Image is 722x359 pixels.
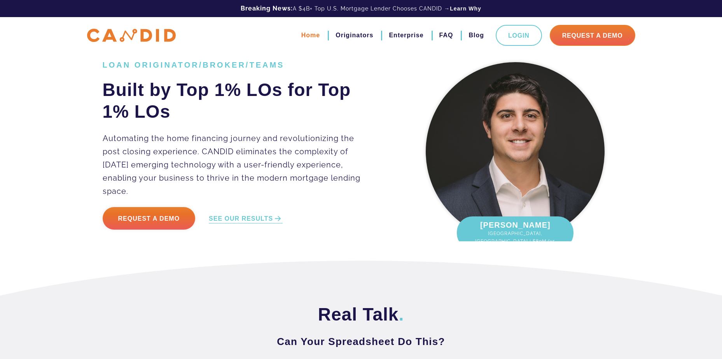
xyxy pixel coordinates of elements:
[103,207,196,230] a: Request a Demo
[103,79,372,122] h2: Built by Top 1% LOs for Top 1% LOs
[103,335,620,349] h3: Can Your Spreadsheet Do This?
[103,132,372,198] p: Automating the home financing journey and revolutionizing the post closing experience. CANDID eli...
[209,214,283,223] a: SEE OUR RESULTS
[457,216,573,249] div: [PERSON_NAME]
[301,29,320,42] a: Home
[550,25,635,46] a: Request A Demo
[426,62,605,241] img: Lucas Johnson
[389,29,423,42] a: Enterprise
[399,304,404,324] span: .
[496,25,542,46] a: Login
[439,29,453,42] a: FAQ
[103,60,372,70] h1: LOAN ORIGINATOR/BROKER/TEAMS
[241,5,293,12] b: Breaking News:
[87,29,176,42] img: CANDID APP
[465,230,566,245] span: [GEOGRAPHIC_DATA], [GEOGRAPHIC_DATA] | $80M/yr.
[469,29,484,42] a: Blog
[336,29,373,42] a: Originators
[103,303,620,325] h2: Real Talk
[450,5,481,12] a: Learn Why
